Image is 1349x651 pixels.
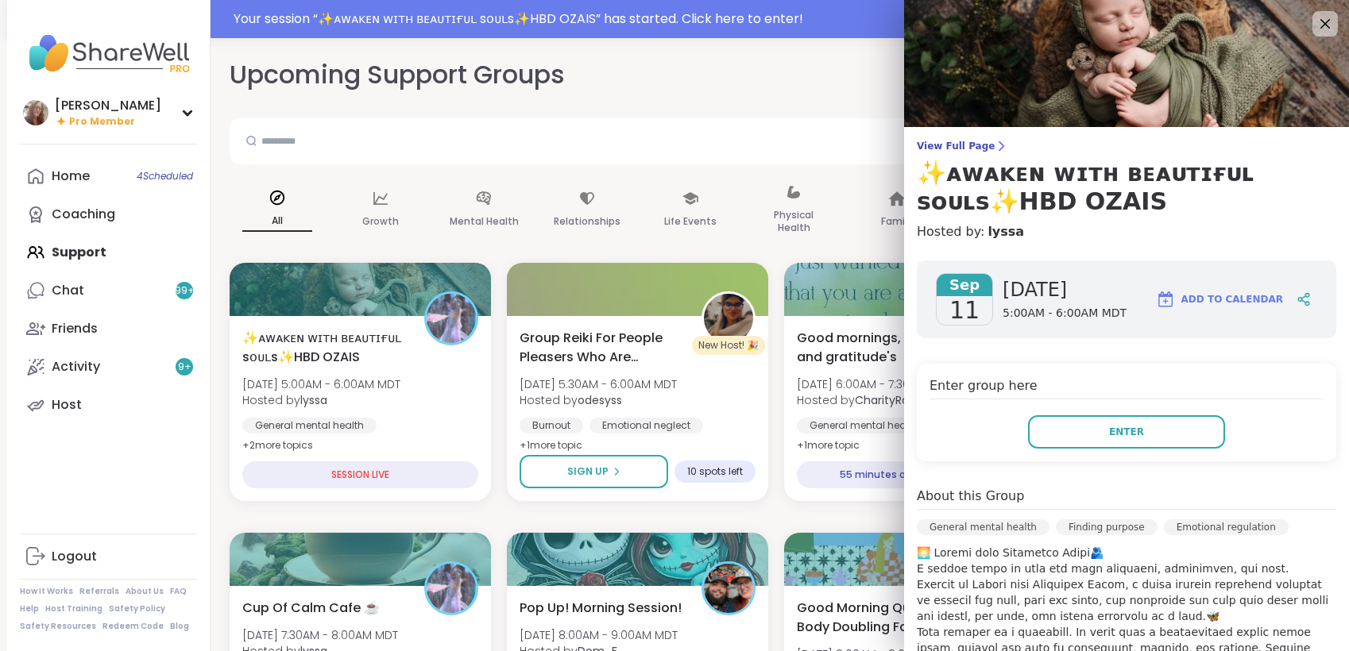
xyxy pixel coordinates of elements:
[520,329,684,367] span: Group Reiki For People Pleasers Who Are Exhausted
[242,376,400,392] span: [DATE] 5:00AM - 6:00AM MDT
[52,548,97,565] div: Logout
[855,392,920,408] b: CharityRoss
[1149,280,1290,318] button: Add to Calendar
[759,206,829,237] p: Physical Health
[520,392,677,408] span: Hosted by
[881,212,913,231] p: Family
[917,487,1024,506] h4: About this Group
[1181,292,1283,306] span: Add to Calendar
[126,586,164,597] a: About Us
[102,621,164,632] a: Redeem Code
[23,100,48,125] img: dodi
[917,140,1336,152] span: View Full Page
[520,376,677,392] span: [DATE] 5:30AM - 6:00AM MDT
[930,376,1324,399] h4: Enter group here
[704,564,753,613] img: Dom_F
[1028,415,1225,449] button: Enter
[589,418,703,433] div: Emotional neglect
[988,222,1024,241] a: lyssa
[797,418,931,433] div: General mental health
[170,621,189,632] a: Blog
[554,212,620,231] p: Relationships
[242,392,400,408] span: Hosted by
[1109,425,1144,439] span: Enter
[917,159,1336,216] h3: ✨ᴀᴡᴀᴋᴇɴ ᴡɪᴛʜ ʙᴇᴀᴜᴛɪғᴜʟ sᴏᴜʟs✨HBD OZAIS
[300,392,327,408] b: lyssa
[20,157,197,195] a: Home4Scheduled
[949,296,980,325] span: 11
[137,170,193,183] span: 4 Scheduled
[1156,290,1175,309] img: ShareWell Logomark
[20,386,197,424] a: Host
[917,140,1336,216] a: View Full Page✨ᴀᴡᴀᴋᴇɴ ᴡɪᴛʜ ʙᴇᴀᴜᴛɪғᴜʟ sᴏᴜʟs✨HBD OZAIS
[20,25,197,81] img: ShareWell Nav Logo
[242,627,398,643] span: [DATE] 7:30AM - 8:00AM MDT
[242,418,377,433] div: General mental health
[20,586,73,597] a: How It Works
[427,294,476,343] img: lyssa
[52,282,84,299] div: Chat
[692,336,765,355] div: New Host! 🎉
[1056,519,1158,535] div: Finding purpose
[230,57,565,93] h2: Upcoming Support Groups
[242,461,478,488] div: SESSION LIVE
[52,358,100,376] div: Activity
[55,97,161,114] div: [PERSON_NAME]
[20,310,197,348] a: Friends
[427,564,476,613] img: lyssa
[797,392,953,408] span: Hosted by
[797,599,961,637] span: Good Morning Quiet Body Doubling For Productivity
[1164,519,1289,535] div: Emotional regulation
[797,461,971,488] div: 55 minutes away!
[520,599,682,618] span: Pop Up! Morning Session!
[52,320,98,337] div: Friends
[687,465,743,478] span: 10 spots left
[52,168,90,185] div: Home
[45,603,102,614] a: Host Training
[79,586,119,597] a: Referrals
[917,222,1336,241] h4: Hosted by:
[450,212,519,231] p: Mental Health
[704,294,753,343] img: odesyss
[520,455,668,488] button: Sign Up
[234,10,1332,29] div: Your session “ ✨ᴀᴡᴀᴋᴇɴ ᴡɪᴛʜ ʙᴇᴀᴜᴛɪғᴜʟ sᴏᴜʟs✨HBD OZAIS ” has started. Click here to enter!
[52,206,115,223] div: Coaching
[797,329,961,367] span: Good mornings, goals and gratitude's
[20,603,39,614] a: Help
[797,376,953,392] span: [DATE] 6:00AM - 7:30AM MDT
[20,537,197,576] a: Logout
[178,360,191,374] span: 9 +
[520,418,583,433] div: Burnout
[52,396,82,414] div: Host
[242,211,312,232] p: All
[1003,306,1127,322] span: 5:00AM - 6:00AM MDT
[242,599,380,618] span: Cup Of Calm Cafe ☕️
[520,627,678,643] span: [DATE] 8:00AM - 9:00AM MDT
[242,329,407,367] span: ✨ᴀᴡᴀᴋᴇɴ ᴡɪᴛʜ ʙᴇᴀᴜᴛɪғᴜʟ sᴏᴜʟs✨HBD OZAIS
[937,274,992,296] span: Sep
[20,348,197,386] a: Activity9+
[664,212,717,231] p: Life Events
[917,519,1049,535] div: General mental health
[69,115,135,129] span: Pro Member
[362,212,399,231] p: Growth
[170,586,187,597] a: FAQ
[1003,277,1127,302] span: [DATE]
[20,621,96,632] a: Safety Resources
[175,284,195,298] span: 99 +
[20,272,197,310] a: Chat99+
[109,603,165,614] a: Safety Policy
[567,464,609,479] span: Sign Up
[578,392,622,408] b: odesyss
[20,195,197,233] a: Coaching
